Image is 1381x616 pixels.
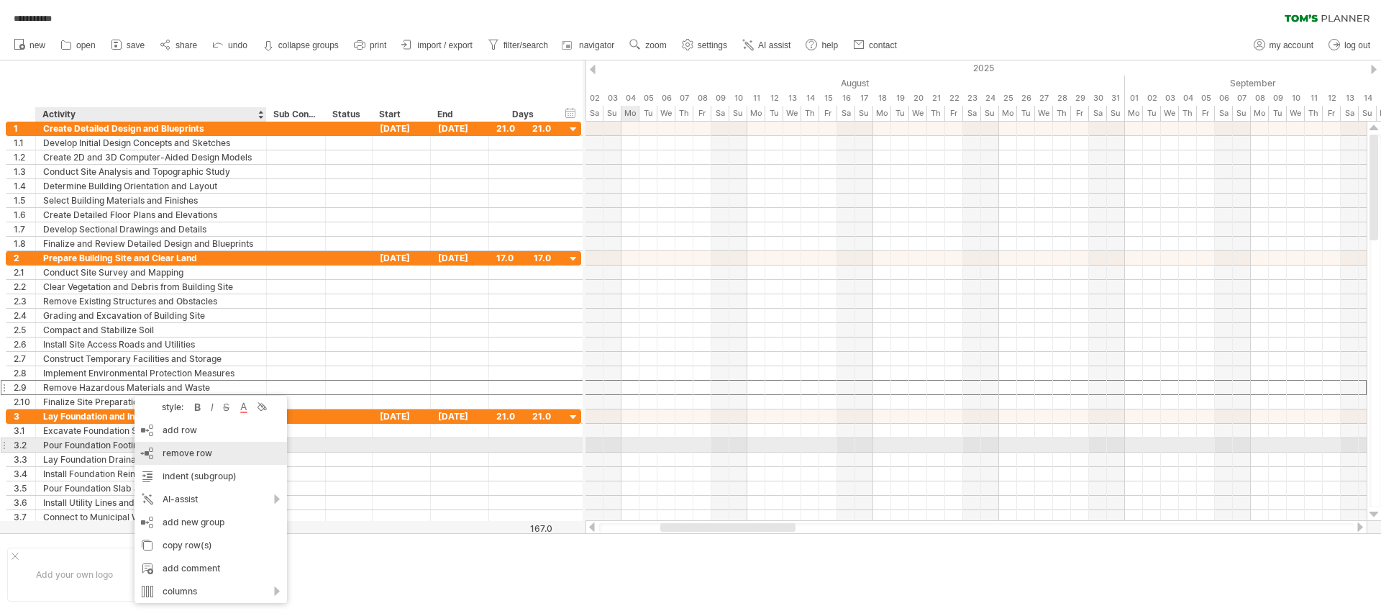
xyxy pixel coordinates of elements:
div: Wednesday, 13 August 2025 [783,106,801,121]
div: Start [379,107,422,122]
div: Lay Foundation Drainage and Waterproofing [43,453,259,466]
a: log out [1325,36,1375,55]
div: 2.5 [14,323,35,337]
div: Select Building Materials and Finishes [43,194,259,207]
div: Activity [42,107,258,122]
div: Thursday, 14 August 2025 [801,106,819,121]
div: Tuesday, 9 September 2025 [1269,91,1287,106]
div: Construct Temporary Facilities and Storage [43,352,259,366]
span: open [76,40,96,50]
div: 21.0 [496,122,551,135]
div: Monday, 8 September 2025 [1251,91,1269,106]
a: open [57,36,100,55]
div: Sunday, 17 August 2025 [855,91,873,106]
div: Friday, 15 August 2025 [819,91,837,106]
span: new [29,40,45,50]
div: Wednesday, 6 August 2025 [657,106,675,121]
div: 2.4 [14,309,35,322]
div: style: [140,402,191,412]
div: Sunday, 14 September 2025 [1359,91,1377,106]
div: Pour Foundation Footings and Walls [43,438,259,452]
div: Conduct Site Survey and Mapping [43,266,259,279]
a: zoom [626,36,670,55]
div: Sunday, 7 September 2025 [1233,91,1251,106]
div: Lay Foundation and Install Utilities [43,409,259,423]
div: 2.6 [14,338,35,351]
div: Tuesday, 26 August 2025 [1017,106,1035,121]
span: import / export [417,40,473,50]
div: Create Detailed Design and Blueprints [43,122,259,135]
div: Tuesday, 9 September 2025 [1269,106,1287,121]
div: Tuesday, 5 August 2025 [639,91,657,106]
span: settings [698,40,727,50]
a: navigator [560,36,619,55]
div: Monday, 1 September 2025 [1125,106,1143,121]
div: Tuesday, 2 September 2025 [1143,91,1161,106]
div: Saturday, 2 August 2025 [585,106,603,121]
div: Status [332,107,364,122]
span: save [127,40,145,50]
div: Compact and Stabilize Soil [43,323,259,337]
div: 3.6 [14,496,35,509]
a: print [350,36,391,55]
div: 3.1 [14,424,35,438]
div: Monday, 11 August 2025 [747,106,765,121]
div: Sunday, 24 August 2025 [981,106,999,121]
div: Tuesday, 26 August 2025 [1017,91,1035,106]
div: Friday, 22 August 2025 [945,106,963,121]
div: Sunday, 31 August 2025 [1107,91,1125,106]
div: 2.10 [14,395,35,409]
div: Saturday, 16 August 2025 [837,91,855,106]
div: Wednesday, 6 August 2025 [657,91,675,106]
div: Wednesday, 10 September 2025 [1287,106,1305,121]
div: Saturday, 23 August 2025 [963,91,981,106]
a: share [156,36,201,55]
div: 2 [14,251,35,265]
div: Pour Foundation Slab and Finish Concrete [43,481,259,495]
div: Monday, 11 August 2025 [747,91,765,106]
div: Saturday, 6 September 2025 [1215,91,1233,106]
div: Create 2D and 3D Computer-Aided Design Models [43,150,259,164]
a: undo [209,36,252,55]
div: Tuesday, 19 August 2025 [891,106,909,121]
div: Thursday, 11 September 2025 [1305,91,1323,106]
a: filter/search [484,36,552,55]
div: Friday, 8 August 2025 [693,106,711,121]
div: Connect to Municipal Water and Sewer Systems [43,510,259,524]
div: Wednesday, 27 August 2025 [1035,106,1053,121]
span: filter/search [503,40,548,50]
div: Saturday, 23 August 2025 [963,106,981,121]
div: AI-assist [135,488,287,511]
div: Wednesday, 13 August 2025 [783,91,801,106]
div: Remove Hazardous Materials and Waste [43,381,259,394]
div: Excavate Foundation Site and Prepare Footings [43,424,259,438]
div: indent (subgroup) [135,465,287,488]
a: collapse groups [259,36,343,55]
div: Develop Sectional Drawings and Details [43,222,259,236]
div: Finalize and Review Detailed Design and Blueprints [43,237,259,250]
div: 3.2 [14,438,35,452]
div: 167.0 [490,523,552,534]
div: End [437,107,480,122]
div: 2.8 [14,366,35,380]
div: Thursday, 28 August 2025 [1053,106,1071,121]
div: Saturday, 13 September 2025 [1341,106,1359,121]
div: Friday, 15 August 2025 [819,106,837,121]
div: Thursday, 7 August 2025 [675,106,693,121]
div: Saturday, 30 August 2025 [1089,91,1107,106]
div: Wednesday, 10 September 2025 [1287,91,1305,106]
div: Monday, 4 August 2025 [621,106,639,121]
div: Friday, 29 August 2025 [1071,106,1089,121]
div: 2.9 [14,381,35,394]
div: Thursday, 21 August 2025 [927,91,945,106]
div: Implement Environmental Protection Measures [43,366,259,380]
span: my account [1270,40,1313,50]
div: 1 [14,122,35,135]
div: Friday, 8 August 2025 [693,91,711,106]
div: Monday, 25 August 2025 [999,91,1017,106]
div: 3.4 [14,467,35,481]
div: 1.5 [14,194,35,207]
div: Install Utility Lines and Connections [43,496,259,509]
div: Monday, 1 September 2025 [1125,91,1143,106]
div: Sunday, 17 August 2025 [855,106,873,121]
